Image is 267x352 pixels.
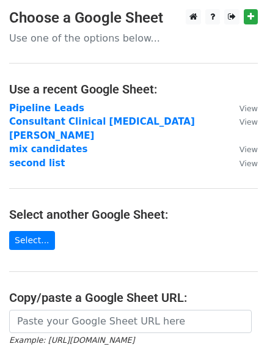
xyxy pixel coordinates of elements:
input: Paste your Google Sheet URL here [9,310,252,333]
h3: Choose a Google Sheet [9,9,258,27]
p: Use one of the options below... [9,32,258,45]
a: View [227,144,258,155]
a: View [227,116,258,127]
a: View [227,103,258,114]
h4: Use a recent Google Sheet: [9,82,258,97]
a: Select... [9,231,55,250]
small: Example: [URL][DOMAIN_NAME] [9,335,134,345]
small: View [240,145,258,154]
small: View [240,159,258,168]
a: View [227,158,258,169]
small: View [240,117,258,127]
a: Consultant Clinical [MEDICAL_DATA] [PERSON_NAME] [9,116,195,141]
a: mix candidates [9,144,87,155]
h4: Select another Google Sheet: [9,207,258,222]
small: View [240,104,258,113]
h4: Copy/paste a Google Sheet URL: [9,290,258,305]
a: second list [9,158,65,169]
a: Pipeline Leads [9,103,84,114]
